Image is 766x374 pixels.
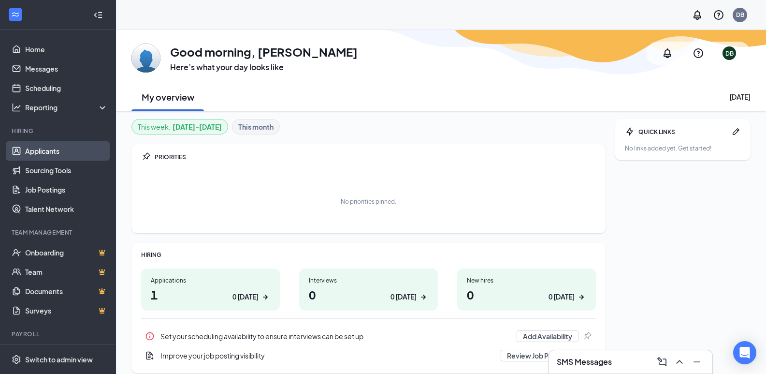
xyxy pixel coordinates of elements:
a: New hires00 [DATE]ArrowRight [457,269,596,311]
button: ChevronUp [672,354,687,370]
div: QUICK LINKS [638,128,727,136]
button: Review Job Postings [501,350,578,361]
h1: 0 [309,286,428,303]
a: Job Postings [25,180,108,199]
svg: ComposeMessage [656,356,668,368]
svg: Notifications [692,9,703,21]
h3: SMS Messages [557,357,612,367]
div: 0 [DATE] [549,292,575,302]
div: This week : [138,121,222,132]
div: Set your scheduling availability to ensure interviews can be set up [141,327,596,346]
h1: Good morning, [PERSON_NAME] [170,44,358,60]
svg: Pin [141,152,151,162]
div: 0 [DATE] [232,292,259,302]
svg: Minimize [691,356,703,368]
a: OnboardingCrown [25,243,108,262]
div: HIRING [141,251,596,259]
div: DB [725,49,734,58]
div: 0 [DATE] [390,292,417,302]
div: Improve your job posting visibility [141,346,596,365]
div: Applications [151,276,270,284]
div: Set your scheduling availability to ensure interviews can be set up [160,331,511,341]
svg: Collapse [93,10,103,20]
b: This month [238,121,274,132]
h1: 1 [151,286,270,303]
div: Improve your job posting visibility [160,351,495,360]
a: TeamCrown [25,262,108,282]
b: [DATE] - [DATE] [173,121,222,132]
div: Team Management [12,228,106,237]
div: PRIORITIES [155,153,596,161]
svg: Analysis [12,103,21,112]
button: Minimize [689,354,705,370]
svg: ArrowRight [419,292,428,302]
button: Add Availability [517,330,578,342]
div: [DATE] [729,92,751,102]
div: Reporting [25,103,108,112]
svg: Settings [12,355,21,364]
h1: 0 [467,286,586,303]
svg: Pin [582,331,592,341]
a: Sourcing Tools [25,161,108,180]
a: Talent Network [25,199,108,219]
a: Interviews00 [DATE]ArrowRight [299,269,438,311]
button: ComposeMessage [654,354,670,370]
svg: ArrowRight [577,292,586,302]
svg: Notifications [662,47,673,59]
div: DB [736,11,744,19]
div: Interviews [309,276,428,284]
h3: Here’s what your day looks like [170,62,358,73]
div: Open Intercom Messenger [733,341,756,364]
svg: ArrowRight [260,292,270,302]
a: Applicants [25,141,108,161]
a: Messages [25,59,108,78]
a: InfoSet your scheduling availability to ensure interviews can be set upAdd AvailabilityPin [141,327,596,346]
div: No priorities pinned. [341,197,396,206]
a: Home [25,40,108,59]
svg: QuestionInfo [713,9,724,21]
div: New hires [467,276,586,284]
a: Scheduling [25,78,108,98]
h2: My overview [142,91,194,103]
img: Denise Boone [131,44,160,73]
svg: DocumentAdd [145,351,155,360]
svg: Info [145,331,155,341]
div: Payroll [12,330,106,338]
svg: QuestionInfo [693,47,704,59]
div: Hiring [12,127,106,135]
a: SurveysCrown [25,301,108,320]
div: Switch to admin view [25,355,93,364]
svg: Bolt [625,127,635,136]
div: No links added yet. Get started! [625,144,741,152]
a: Applications10 [DATE]ArrowRight [141,269,280,311]
a: DocumentAddImprove your job posting visibilityReview Job PostingsPin [141,346,596,365]
svg: WorkstreamLogo [11,10,20,19]
svg: ChevronUp [674,356,685,368]
a: DocumentsCrown [25,282,108,301]
svg: Pen [731,127,741,136]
